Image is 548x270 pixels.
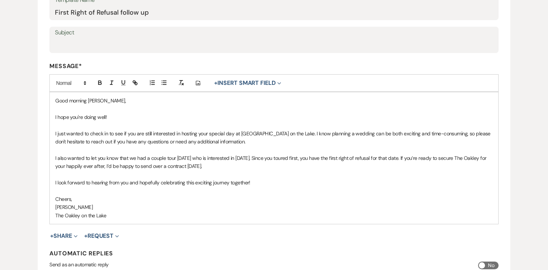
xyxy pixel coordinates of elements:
p: The Oakley on the Lake [55,211,492,220]
span: + [84,233,87,239]
span: Send as an automatic reply [49,261,108,268]
h4: Automatic Replies [49,250,498,257]
p: Cheers, [55,195,492,203]
button: Share [50,233,78,239]
label: Message* [49,62,498,70]
span: + [214,80,217,86]
p: I hope you're doing well! [55,113,492,121]
p: I also wanted to let you know that we had a couple tour [DATE] who is interested in [DATE]. Since... [55,154,492,170]
span: + [50,233,53,239]
span: No [488,261,494,270]
button: Insert Smart Field [212,79,283,87]
label: Subject [55,27,493,38]
p: [PERSON_NAME] [55,203,492,211]
button: Request [84,233,119,239]
p: I look forward to hearing from you and hopefully celebrating this exciting journey together! [55,179,492,187]
p: Good morning [PERSON_NAME], [55,97,492,105]
p: I just wanted to check in to see if you are still interested in hosting your special day at [GEOG... [55,130,492,146]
